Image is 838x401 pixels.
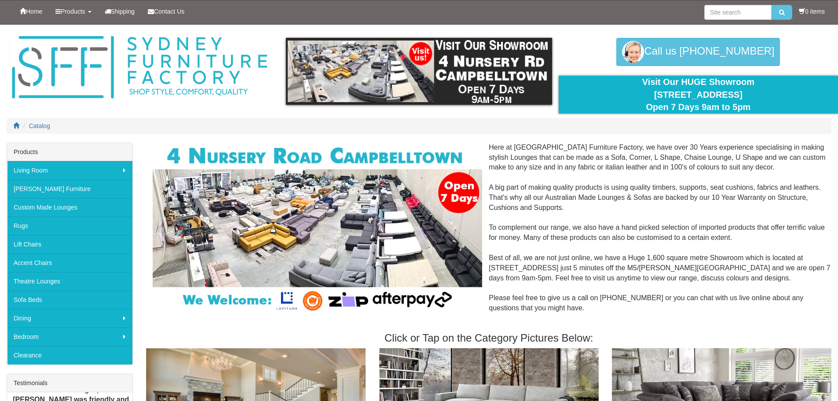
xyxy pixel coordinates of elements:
[146,143,831,324] div: Here at [GEOGRAPHIC_DATA] Furniture Factory, we have over 30 Years experience specialising in mak...
[565,76,831,114] div: Visit Our HUGE Showroom [STREET_ADDRESS] Open 7 Days 9am to 5pm
[26,8,42,15] span: Home
[286,38,552,105] img: showroom.gif
[7,198,132,217] a: Custom Made Lounges
[29,122,50,129] a: Catalog
[7,254,132,272] a: Accent Chairs
[111,8,135,15] span: Shipping
[146,332,831,344] h3: Click or Tap on the Category Pictures Below:
[153,143,482,314] img: Corner Modular Lounges
[7,235,132,254] a: Lift Chairs
[799,7,825,16] li: 0 items
[13,0,49,22] a: Home
[98,0,142,22] a: Shipping
[7,374,132,392] div: Testimonials
[7,309,132,327] a: Dining
[154,8,184,15] span: Contact Us
[7,180,132,198] a: [PERSON_NAME] Furniture
[704,5,772,20] input: Site search
[7,161,132,180] a: Living Room
[141,0,191,22] a: Contact Us
[7,217,132,235] a: Rugs
[7,143,132,161] div: Products
[7,291,132,309] a: Sofa Beds
[7,327,132,346] a: Bedroom
[49,0,98,22] a: Products
[7,272,132,291] a: Theatre Lounges
[7,33,271,102] img: Sydney Furniture Factory
[61,8,85,15] span: Products
[7,346,132,364] a: Clearance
